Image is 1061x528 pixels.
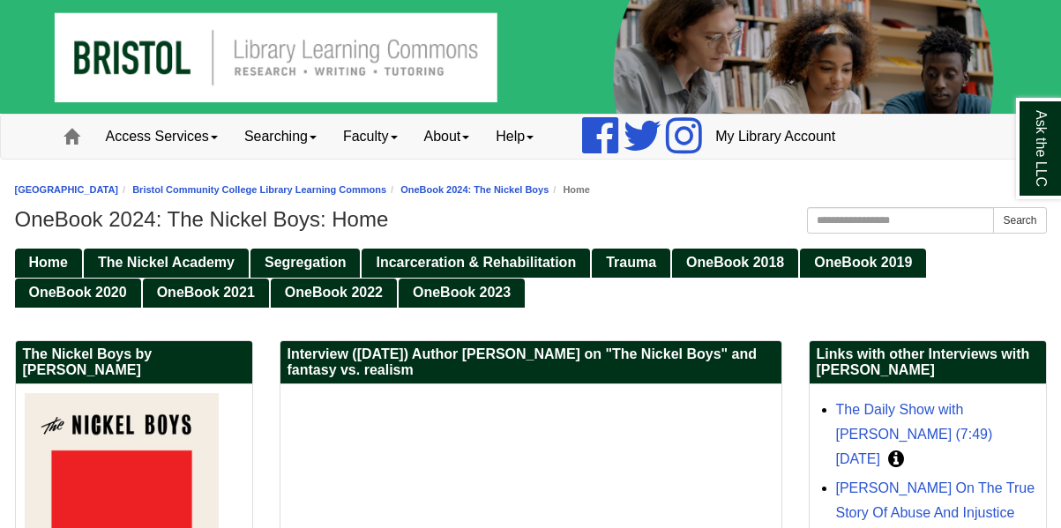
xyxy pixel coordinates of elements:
[98,255,235,270] span: The Nickel Academy
[686,255,784,270] span: OneBook 2018
[482,115,547,159] a: Help
[330,115,411,159] a: Faculty
[285,285,383,300] span: OneBook 2022
[132,184,386,195] a: Bristol Community College Library Learning Commons
[15,279,141,308] a: OneBook 2020
[15,249,82,278] a: Home
[15,182,1047,198] nav: breadcrumb
[592,249,670,278] a: Trauma
[702,115,848,159] a: My Library Account
[157,285,255,300] span: OneBook 2021
[399,279,525,308] a: OneBook 2023
[800,249,926,278] a: OneBook 2019
[231,115,330,159] a: Searching
[413,285,511,300] span: OneBook 2023
[16,341,252,384] h2: The Nickel Boys by [PERSON_NAME]
[376,255,576,270] span: Incarceration & Rehabilitation
[265,255,346,270] span: Segregation
[549,182,590,198] li: Home
[411,115,483,159] a: About
[250,249,360,278] a: Segregation
[84,249,249,278] a: The Nickel Academy
[271,279,397,308] a: OneBook 2022
[143,279,269,308] a: OneBook 2021
[29,285,127,300] span: OneBook 2020
[15,184,119,195] a: [GEOGRAPHIC_DATA]
[606,255,656,270] span: Trauma
[836,402,993,466] a: The Daily Show with [PERSON_NAME] (7:49) [DATE]
[672,249,798,278] a: OneBook 2018
[29,255,68,270] span: Home
[280,341,781,384] h2: Interview ([DATE]) Author [PERSON_NAME] on "The Nickel Boys" and fantasy vs. realism
[93,115,231,159] a: Access Services
[15,247,1047,307] div: Guide Pages
[810,341,1046,384] h2: Links with other Interviews with [PERSON_NAME]
[400,184,549,195] a: OneBook 2024: The Nickel Boys
[814,255,912,270] span: OneBook 2019
[362,249,590,278] a: Incarceration & Rehabilitation
[15,207,1047,232] h1: OneBook 2024: The Nickel Boys: Home
[993,207,1046,234] button: Search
